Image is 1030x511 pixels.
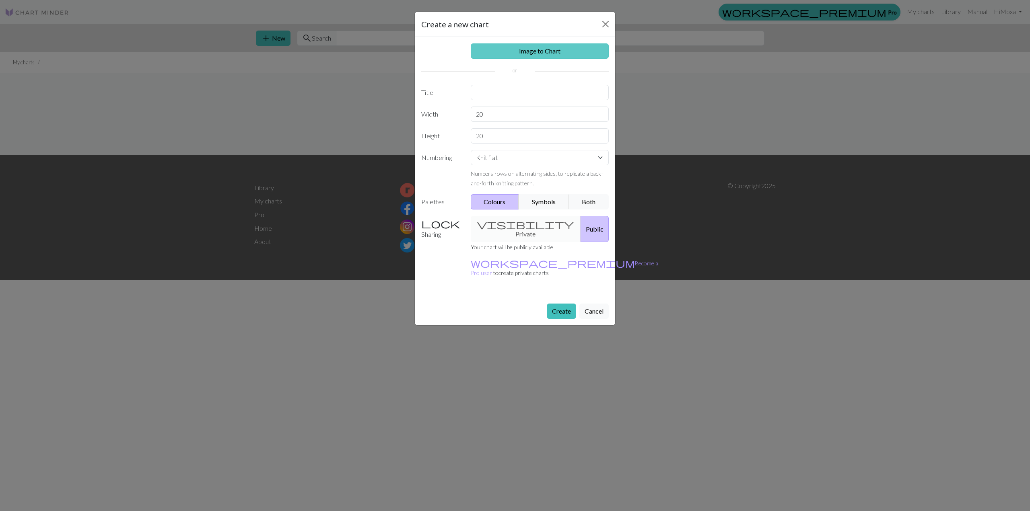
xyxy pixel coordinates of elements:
button: Colours [471,194,519,209]
button: Cancel [579,304,609,319]
label: Sharing [416,216,466,242]
button: Both [569,194,609,209]
button: Symbols [519,194,569,209]
a: Image to Chart [471,43,609,59]
button: Public [581,216,609,242]
small: to create private charts [471,260,658,276]
button: Create [547,304,576,319]
a: Become a Pro user [471,260,658,276]
label: Width [416,107,466,122]
label: Numbering [416,150,466,188]
small: Numbers rows on alternating sides, to replicate a back-and-forth knitting pattern. [471,170,603,187]
small: Your chart will be publicly available [471,244,553,250]
span: workspace_premium [471,257,635,269]
label: Palettes [416,194,466,209]
button: Close [599,18,612,31]
label: Height [416,128,466,144]
label: Title [416,85,466,100]
h5: Create a new chart [421,18,489,30]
